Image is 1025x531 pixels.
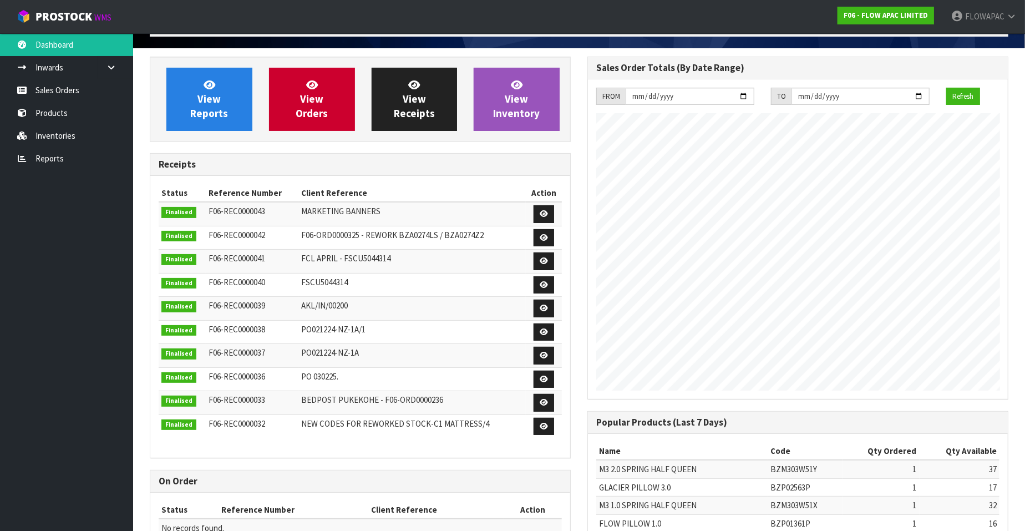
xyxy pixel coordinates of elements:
td: BZM303W51X [768,497,843,514]
span: FCL APRIL - FSCU5044314 [301,253,390,264]
th: Code [768,442,843,460]
span: F06-ORD0000325 - REWORK BZA0274LS / BZA0274Z2 [301,230,484,240]
span: Finalised [161,372,196,383]
span: F06-REC0000032 [209,418,265,429]
th: Reference Number [219,501,368,519]
td: 37 [920,460,999,478]
th: Reference Number [206,184,298,202]
td: 17 [920,478,999,496]
th: Qty Available [920,442,999,460]
span: PO 030225. [301,371,338,382]
th: Client Reference [298,184,526,202]
h3: On Order [159,476,562,487]
img: cube-alt.png [17,9,31,23]
td: BZP02563P [768,478,843,496]
h3: Popular Products (Last 7 Days) [596,417,999,428]
td: GLACIER PILLOW 3.0 [596,478,768,496]
td: BZM303W51Y [768,460,843,478]
span: BEDPOST PUKEKOHE - F06-ORD0000236 [301,395,443,405]
a: ViewOrders [269,68,355,131]
span: FLOWAPAC [965,11,1004,22]
td: M3 2.0 SPRING HALF QUEEN [596,460,768,478]
td: 32 [920,497,999,514]
strong: F06 - FLOW APAC LIMITED [844,11,928,20]
span: MARKETING BANNERS [301,206,380,216]
span: F06-REC0000036 [209,371,265,382]
th: Status [159,184,206,202]
div: FROM [596,88,626,105]
th: Name [596,442,768,460]
td: 1 [843,478,920,496]
span: View Reports [190,78,228,120]
span: Finalised [161,231,196,242]
span: NEW CODES FOR REWORKED STOCK-C1 MATTRESS/4 [301,418,489,429]
th: Action [504,501,562,519]
span: Finalised [161,254,196,265]
td: 1 [843,497,920,514]
h3: Sales Order Totals (By Date Range) [596,63,999,73]
button: Refresh [946,88,980,105]
span: PO021224-NZ-1A [301,347,359,358]
span: F06-REC0000040 [209,277,265,287]
span: F06-REC0000041 [209,253,265,264]
span: ProStock [35,9,92,24]
span: Finalised [161,325,196,336]
th: Client Reference [368,501,504,519]
span: View Orders [296,78,328,120]
a: ViewReports [166,68,252,131]
th: Qty Ordered [843,442,920,460]
td: 1 [843,460,920,478]
span: Finalised [161,348,196,360]
span: AKL/IN/00200 [301,300,348,311]
a: ViewInventory [474,68,560,131]
span: Finalised [161,278,196,289]
span: Finalised [161,396,196,407]
span: View Receipts [394,78,435,120]
span: FSCU5044314 [301,277,348,287]
span: Finalised [161,419,196,431]
th: Action [526,184,562,202]
h3: Receipts [159,159,562,170]
span: F06-REC0000038 [209,324,265,335]
div: TO [771,88,791,105]
span: F06-REC0000042 [209,230,265,240]
span: F06-REC0000039 [209,300,265,311]
span: F06-REC0000037 [209,347,265,358]
span: PO021224-NZ-1A/1 [301,324,366,335]
span: F06-REC0000043 [209,206,265,216]
span: F06-REC0000033 [209,395,265,405]
span: Finalised [161,301,196,312]
span: Finalised [161,207,196,218]
th: Status [159,501,219,519]
span: View Inventory [494,78,540,120]
small: WMS [94,12,111,23]
td: M3 1.0 SPRING HALF QUEEN [596,497,768,514]
a: ViewReceipts [372,68,458,131]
